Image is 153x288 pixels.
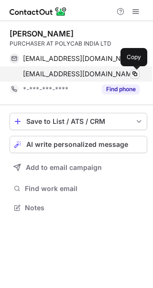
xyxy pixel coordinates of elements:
span: AI write personalized message [26,141,128,148]
button: Notes [10,201,147,215]
button: Reveal Button [102,84,140,94]
span: [EMAIL_ADDRESS][DOMAIN_NAME] [23,70,138,78]
button: save-profile-one-click [10,113,147,130]
button: AI write personalized message [10,136,147,153]
img: ContactOut v5.3.10 [10,6,67,17]
span: Find work email [25,184,143,193]
span: Add to email campaign [26,164,102,171]
span: [EMAIL_ADDRESS][DOMAIN_NAME] [23,54,132,63]
div: PURCHASER AT POLYCAB INDIA LTD [10,39,147,48]
span: Notes [25,204,143,212]
div: Save to List / ATS / CRM [26,118,131,125]
button: Find work email [10,182,147,195]
button: Add to email campaign [10,159,147,176]
div: [PERSON_NAME] [10,29,74,38]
